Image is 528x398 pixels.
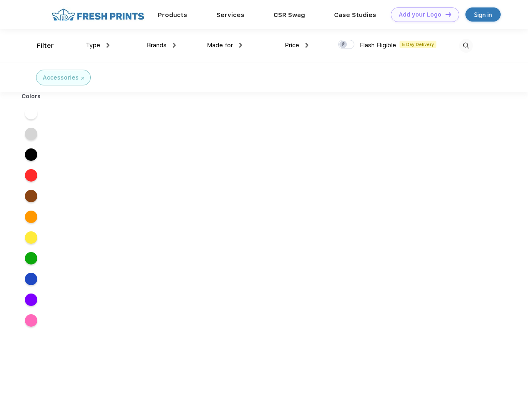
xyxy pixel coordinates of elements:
[239,43,242,48] img: dropdown.png
[158,11,187,19] a: Products
[86,41,100,49] span: Type
[107,43,109,48] img: dropdown.png
[465,7,501,22] a: Sign in
[446,12,451,17] img: DT
[37,41,54,51] div: Filter
[207,41,233,49] span: Made for
[49,7,147,22] img: fo%20logo%202.webp
[15,92,47,101] div: Colors
[474,10,492,19] div: Sign in
[81,77,84,80] img: filter_cancel.svg
[399,11,441,18] div: Add your Logo
[305,43,308,48] img: dropdown.png
[147,41,167,49] span: Brands
[173,43,176,48] img: dropdown.png
[285,41,299,49] span: Price
[459,39,473,53] img: desktop_search.svg
[400,41,436,48] span: 5 Day Delivery
[43,73,79,82] div: Accessories
[360,41,396,49] span: Flash Eligible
